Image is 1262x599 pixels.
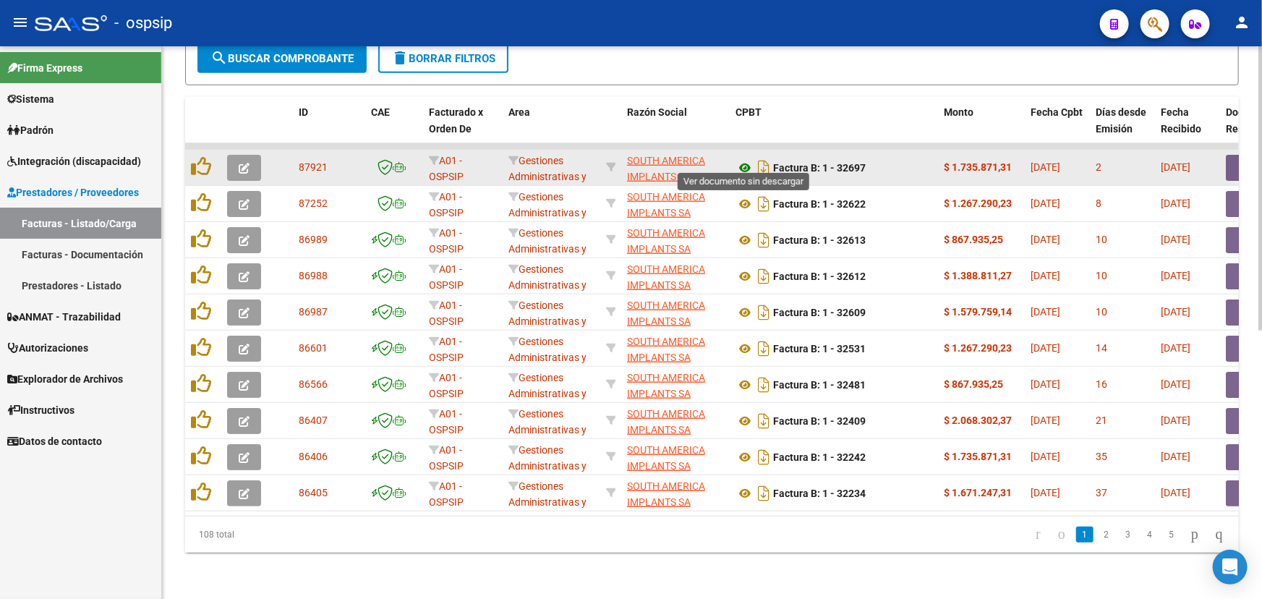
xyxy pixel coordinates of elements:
[7,402,74,418] span: Instructivos
[508,263,587,308] span: Gestiones Administrativas y Otros
[1213,550,1248,585] div: Open Intercom Messenger
[944,342,1012,354] strong: $ 1.267.290,23
[429,227,464,255] span: A01 - OSPSIP
[627,191,705,219] span: SOUTH AMERICA IMPLANTS SA
[1161,378,1190,390] span: [DATE]
[773,343,866,354] strong: Factura B: 1 - 32531
[621,97,730,161] datatable-header-cell: Razón Social
[754,301,773,324] i: Descargar documento
[423,97,503,161] datatable-header-cell: Facturado x Orden De
[1031,161,1060,173] span: [DATE]
[627,406,724,436] div: 30711903522
[1098,527,1115,543] a: 2
[1161,306,1190,318] span: [DATE]
[210,49,228,67] mat-icon: search
[508,480,587,525] span: Gestiones Administrativas y Otros
[938,97,1025,161] datatable-header-cell: Monto
[627,153,724,183] div: 30711903522
[12,14,29,31] mat-icon: menu
[299,106,308,118] span: ID
[944,378,1003,390] strong: $ 867.935,25
[627,408,705,436] span: SOUTH AMERICA IMPLANTS SA
[1031,378,1060,390] span: [DATE]
[754,337,773,360] i: Descargar documento
[773,234,866,246] strong: Factura B: 1 - 32613
[1161,270,1190,281] span: [DATE]
[1031,451,1060,462] span: [DATE]
[944,270,1012,281] strong: $ 1.388.811,27
[508,299,587,344] span: Gestiones Administrativas y Otros
[773,379,866,391] strong: Factura B: 1 - 32481
[508,408,587,453] span: Gestiones Administrativas y Otros
[773,488,866,499] strong: Factura B: 1 - 32234
[299,161,328,173] span: 87921
[1096,487,1107,498] span: 37
[1096,306,1107,318] span: 10
[508,227,587,272] span: Gestiones Administrativas y Otros
[429,444,464,472] span: A01 - OSPSIP
[365,97,423,161] datatable-header-cell: CAE
[1096,378,1107,390] span: 16
[754,446,773,469] i: Descargar documento
[1161,451,1190,462] span: [DATE]
[627,225,724,255] div: 30711903522
[1031,487,1060,498] span: [DATE]
[7,433,102,449] span: Datos de contacto
[1096,451,1107,462] span: 35
[197,44,367,73] button: Buscar Comprobante
[299,378,328,390] span: 86566
[299,234,328,245] span: 86989
[7,371,123,387] span: Explorador de Archivos
[773,415,866,427] strong: Factura B: 1 - 32409
[1029,527,1047,543] a: go to first page
[1096,342,1107,354] span: 14
[1025,97,1090,161] datatable-header-cell: Fecha Cpbt
[508,155,587,200] span: Gestiones Administrativas y Otros
[299,451,328,462] span: 86406
[1031,415,1060,426] span: [DATE]
[1074,522,1096,547] li: page 1
[1155,97,1220,161] datatable-header-cell: Fecha Recibido
[944,106,973,118] span: Monto
[1031,197,1060,209] span: [DATE]
[429,336,464,364] span: A01 - OSPSIP
[508,191,587,236] span: Gestiones Administrativas y Otros
[944,234,1003,245] strong: $ 867.935,25
[754,482,773,505] i: Descargar documento
[1161,161,1190,173] span: [DATE]
[627,263,705,292] span: SOUTH AMERICA IMPLANTS SA
[1096,522,1117,547] li: page 2
[730,97,938,161] datatable-header-cell: CPBT
[1161,234,1190,245] span: [DATE]
[429,263,464,292] span: A01 - OSPSIP
[429,155,464,183] span: A01 - OSPSIP
[1161,522,1182,547] li: page 5
[429,191,464,219] span: A01 - OSPSIP
[1031,270,1060,281] span: [DATE]
[1090,97,1155,161] datatable-header-cell: Días desde Emisión
[773,451,866,463] strong: Factura B: 1 - 32242
[210,52,354,65] span: Buscar Comprobante
[627,299,705,328] span: SOUTH AMERICA IMPLANTS SA
[627,155,705,183] span: SOUTH AMERICA IMPLANTS SA
[1096,197,1101,209] span: 8
[627,478,724,509] div: 30711903522
[1161,487,1190,498] span: [DATE]
[944,197,1012,209] strong: $ 1.267.290,23
[1096,106,1146,135] span: Días desde Emisión
[1120,527,1137,543] a: 3
[299,306,328,318] span: 86987
[7,60,82,76] span: Firma Express
[1052,527,1072,543] a: go to previous page
[754,373,773,396] i: Descargar documento
[754,156,773,179] i: Descargar documento
[773,307,866,318] strong: Factura B: 1 - 32609
[1139,522,1161,547] li: page 4
[293,97,365,161] datatable-header-cell: ID
[627,334,724,364] div: 30711903522
[754,409,773,433] i: Descargar documento
[627,297,724,328] div: 30711903522
[185,517,393,553] div: 108 total
[944,306,1012,318] strong: $ 1.579.759,14
[1161,106,1201,135] span: Fecha Recibido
